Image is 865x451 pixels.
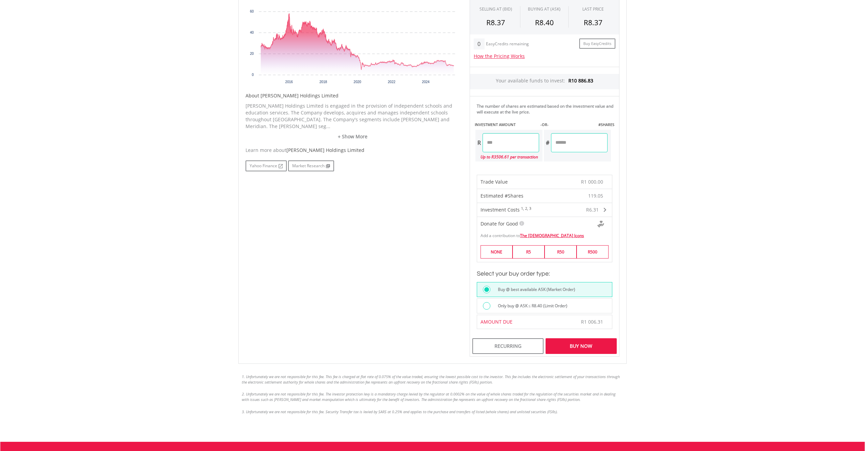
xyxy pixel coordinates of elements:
span: Donate for Good [481,220,518,227]
sup: 1, 2, 3 [521,206,531,211]
label: R500 [577,245,609,259]
span: R8.37 [486,18,505,27]
img: Donte For Good [597,221,604,228]
a: + Show More [246,133,459,140]
label: #SHARES [598,122,614,127]
span: R8.40 [535,18,554,27]
div: Buy Now [546,338,617,354]
span: AMOUNT DUE [481,318,513,325]
span: BUYING AT (ASK) [528,6,561,12]
label: NONE [481,245,513,259]
span: R10 886.83 [568,77,593,84]
div: SELLING AT (BID) [479,6,512,12]
text: 2016 [285,80,293,84]
label: Only buy @ ASK ≤ R8.40 (Limit Order) [494,302,568,310]
text: 0 [252,73,254,77]
div: LAST PRICE [582,6,604,12]
h5: About [PERSON_NAME] Holdings Limited [246,92,459,99]
li: 3. Unfortunately we are not responsible for this fee. Security Transfer tax is levied by SARS at ... [242,409,623,415]
a: Yahoo Finance [246,160,287,171]
span: [PERSON_NAME] Holdings Limited [286,147,364,153]
span: R1 000.00 [581,178,603,185]
span: R1 006.31 [581,318,603,325]
div: Recurring [472,338,544,354]
a: Buy EasyCredits [579,38,615,49]
span: R8.37 [584,18,602,27]
li: 2. Unfortunately we are not responsible for this fee. The investor protection levy is a mandatory... [242,391,623,402]
div: 0 [474,38,484,49]
div: The number of shares are estimated based on the investment value and will execute at the live price. [477,103,616,115]
span: Investment Costs [481,206,520,213]
text: 20 [250,52,254,56]
div: Add a contribution to [477,229,612,238]
span: R6.31 [586,206,599,213]
span: 119.05 [588,192,603,199]
span: Estimated #Shares [481,192,523,199]
label: Buy @ best available ASK (Market Order) [494,286,575,293]
text: 2020 [353,80,361,84]
p: [PERSON_NAME] Holdings Limited is engaged in the provision of independent schools and education s... [246,103,459,130]
text: 60 [250,10,254,13]
a: Market Research [288,160,334,171]
a: The [DEMOGRAPHIC_DATA] Icons [520,233,584,238]
span: Trade Value [481,178,508,185]
label: -OR- [540,122,549,127]
div: R [475,133,483,152]
label: R5 [513,245,545,259]
div: Learn more about [246,147,459,154]
div: EasyCredits remaining [486,42,529,47]
div: Your available funds to invest: [470,74,619,89]
label: R50 [545,245,577,259]
text: 2022 [388,80,396,84]
a: How the Pricing Works [474,53,525,59]
label: INVESTMENT AMOUNT [475,122,516,127]
text: 40 [250,31,254,34]
h3: Select your buy order type: [477,269,612,279]
div: Up to R3506.61 per transaction [475,152,539,161]
text: 2018 [319,80,327,84]
text: 2024 [422,80,430,84]
div: # [544,133,551,152]
li: 1. Unfortunately we are not responsible for this fee. This fee is charged at flat rate of 0.075% ... [242,374,623,385]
